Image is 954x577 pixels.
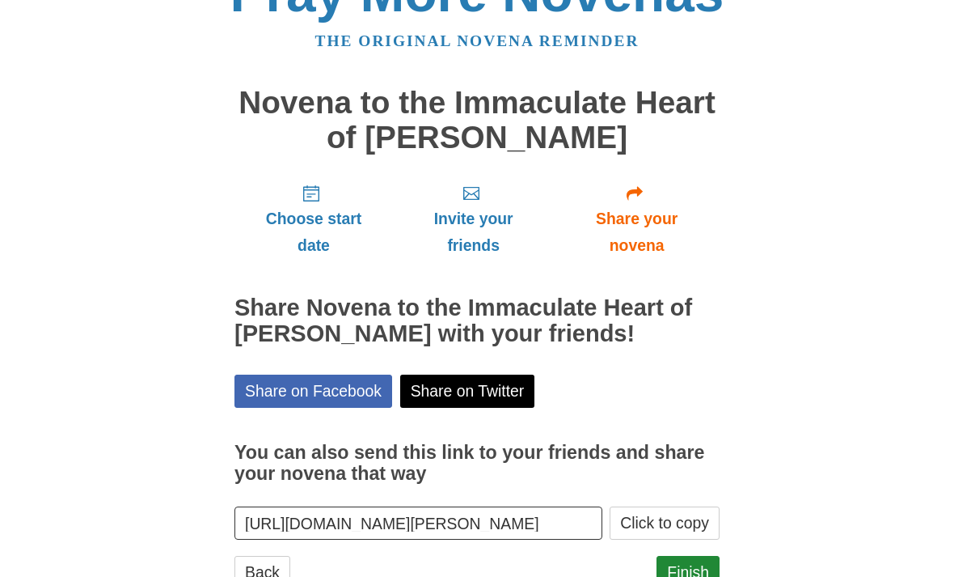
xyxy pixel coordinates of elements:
a: Share on Twitter [400,375,535,408]
h2: Share Novena to the Immaculate Heart of [PERSON_NAME] with your friends! [234,295,720,347]
span: Choose start date [251,206,377,259]
h3: You can also send this link to your friends and share your novena that way [234,443,720,484]
span: Invite your friends [409,206,538,259]
a: Share on Facebook [234,375,392,408]
h1: Novena to the Immaculate Heart of [PERSON_NAME] [234,86,720,155]
a: The original novena reminder [315,32,640,49]
a: Choose start date [234,171,393,267]
span: Share your novena [570,206,703,259]
a: Invite your friends [393,171,554,267]
button: Click to copy [610,507,720,540]
a: Share your novena [554,171,720,267]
